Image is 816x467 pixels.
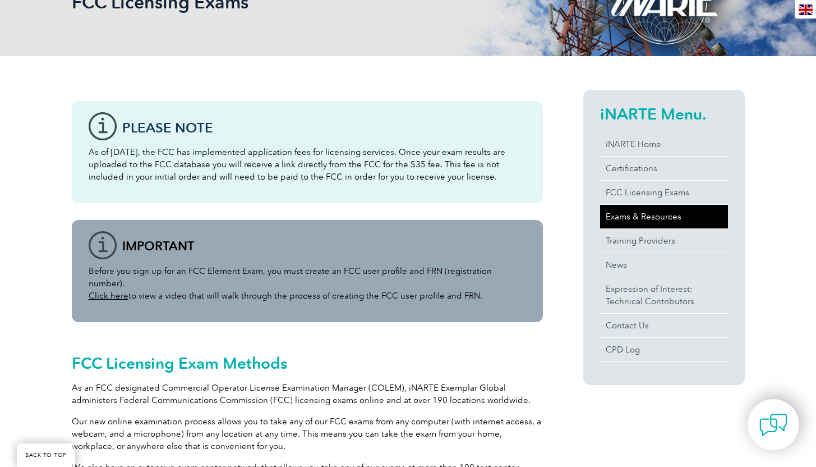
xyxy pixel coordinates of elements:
a: Certifications [600,157,728,180]
p: As of [DATE], the FCC has implemented application fees for licensing services. Once your exam res... [89,146,526,183]
h2: FCC Licensing Exam Methods [72,354,543,372]
p: Before you sign up for an FCC Element Exam, you must create an FCC user profile and FRN (registra... [89,265,526,302]
p: As an FCC designated Commercial Operator License Examination Manager (COLEM), iNARTE Exemplar Glo... [72,382,543,406]
h2: iNARTE Menu. [600,105,728,123]
a: iNARTE Home [600,132,728,156]
h3: Please note [122,121,526,135]
a: FCC Licensing Exams [600,181,728,204]
img: en [799,4,813,15]
a: Expression of Interest:Technical Contributors [600,277,728,313]
a: CPD Log [600,338,728,361]
a: Click here [89,291,128,301]
a: News [600,253,728,277]
a: Training Providers [600,229,728,253]
p: Our new online examination process allows you to take any of our FCC exams from any computer (wit... [72,415,543,452]
img: contact-chat.png [759,411,787,439]
a: Exams & Resources [600,205,728,228]
a: BACK TO TOP [17,443,75,467]
a: Contact Us [600,314,728,337]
